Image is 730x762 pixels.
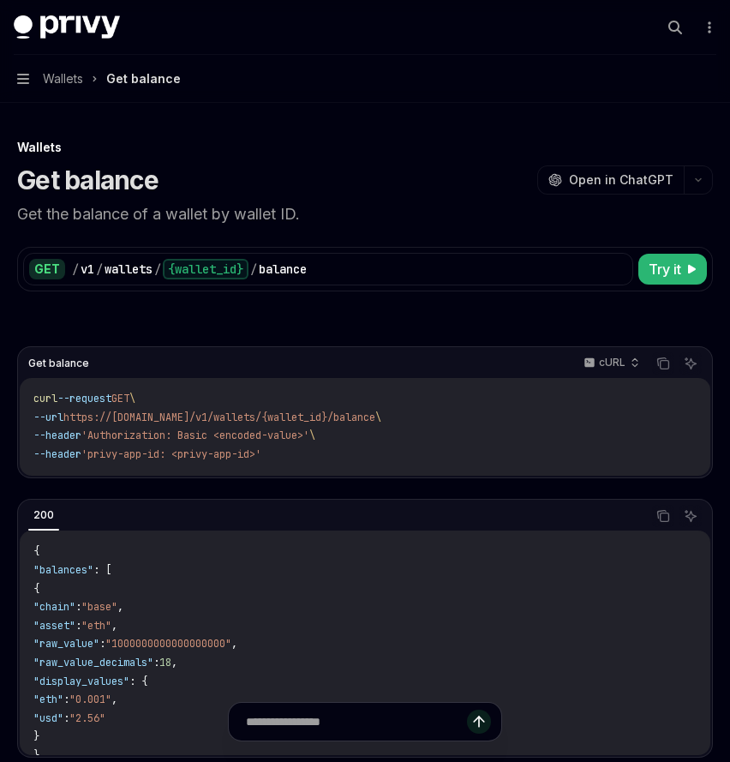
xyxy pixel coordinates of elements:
span: "asset" [33,619,75,633]
button: Try it [638,254,707,285]
div: / [96,261,103,278]
button: Ask AI [679,352,702,375]
span: GET [111,392,129,405]
div: {wallet_id} [163,259,248,279]
button: Send message [467,710,491,734]
span: curl [33,392,57,405]
p: Get the balance of a wallet by wallet ID. [17,202,713,226]
span: , [231,637,237,651]
span: , [117,600,123,614]
div: Get balance [106,69,181,89]
span: , [171,656,177,669]
span: : [75,600,81,614]
button: Ask AI [679,505,702,527]
span: 'privy-app-id: <privy-app-id>' [81,447,261,461]
span: Wallets [43,69,83,89]
span: \ [129,392,135,405]
span: 18 [159,656,171,669]
span: https://[DOMAIN_NAME]/v1/wallets/{wallet_id}/balance [63,411,375,424]
span: --url [33,411,63,424]
span: , [111,619,117,633]
span: "1000000000000000000" [105,637,231,651]
img: dark logo [14,15,120,39]
span: : { [129,675,147,688]
span: { [33,544,39,558]
p: cURL [599,356,625,369]
h1: Get balance [17,165,159,195]
span: "0.001" [69,693,111,706]
span: { [33,582,39,596]
span: "eth" [33,693,63,706]
div: GET [29,259,65,279]
div: / [72,261,79,278]
span: "base" [81,600,117,614]
span: : [63,693,69,706]
div: / [250,261,257,278]
span: "display_values" [33,675,129,688]
button: More actions [699,15,716,39]
span: : [75,619,81,633]
button: Open in ChatGPT [537,165,684,195]
span: : [ [93,563,111,577]
span: --header [33,447,81,461]
span: : [153,656,159,669]
span: "chain" [33,600,75,614]
div: v1 [81,261,94,278]
span: "eth" [81,619,111,633]
div: / [154,261,161,278]
span: "raw_value" [33,637,99,651]
div: wallets [105,261,153,278]
span: --request [57,392,111,405]
div: 200 [28,505,59,525]
button: Copy the contents from the code block [652,505,674,527]
span: \ [309,429,315,442]
span: Open in ChatGPT [569,171,673,189]
span: Try it [649,259,681,279]
span: "raw_value_decimals" [33,656,153,669]
span: --header [33,429,81,442]
span: "balances" [33,563,93,577]
span: 'Authorization: Basic <encoded-value>' [81,429,309,442]
div: Wallets [17,139,713,156]
div: balance [259,261,307,278]
span: \ [375,411,381,424]
button: cURL [574,349,647,378]
span: , [111,693,117,706]
span: Get balance [28,357,89,370]
span: : [99,637,105,651]
button: Copy the contents from the code block [652,352,674,375]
